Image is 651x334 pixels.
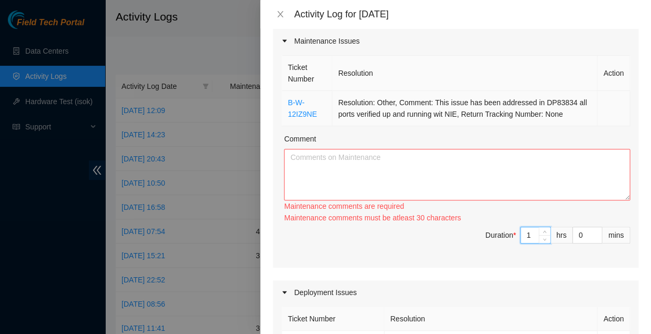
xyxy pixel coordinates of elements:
th: Resolution [332,56,597,91]
th: Resolution [384,307,597,331]
div: mins [602,227,630,244]
div: Activity Log for [DATE] [294,8,638,20]
div: Deployment Issues [273,280,638,305]
span: Decrease Value [538,235,550,243]
label: Comment [284,133,316,145]
th: Action [597,307,630,331]
span: up [542,229,548,235]
textarea: Comment [284,149,630,200]
div: Maintenance Issues [273,29,638,53]
div: hrs [551,227,573,244]
span: Increase Value [538,227,550,235]
td: Resolution: Other, Comment: This issue has been addressed in DP83834 all ports verified up and ru... [332,91,597,126]
button: Close [273,9,288,19]
a: B-W-12IZ9NE [288,98,317,118]
th: Action [597,56,630,91]
th: Ticket Number [282,307,384,331]
span: close [276,10,284,18]
span: caret-right [281,38,288,44]
span: caret-right [281,289,288,296]
span: down [542,236,548,242]
div: Maintenance comments must be atleast 30 characters [284,212,630,224]
th: Ticket Number [282,56,332,91]
div: Duration [485,229,516,241]
div: Maintenance comments are required [284,200,630,212]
